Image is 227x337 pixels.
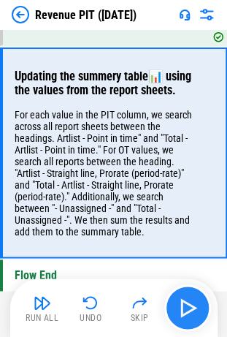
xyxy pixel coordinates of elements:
div: Skip [131,314,149,322]
img: Back [12,6,29,23]
div: Run All [26,314,58,322]
img: Run All [34,294,51,311]
button: Skip [116,290,163,325]
img: Skip [131,294,148,311]
img: Main button [176,296,199,319]
h3: Updating the summery table📊 using the values from the report sheets. [15,69,196,97]
img: Settings menu [198,6,215,23]
div: Revenue PIT ([DATE]) [35,8,136,22]
p: For each value in the PIT column, we search across all report sheets between the headings. Artlis... [15,109,196,238]
button: Undo [67,290,114,325]
button: Run All [19,290,66,325]
div: Undo [80,314,101,322]
img: Undo [82,294,99,311]
img: Support [179,9,191,20]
